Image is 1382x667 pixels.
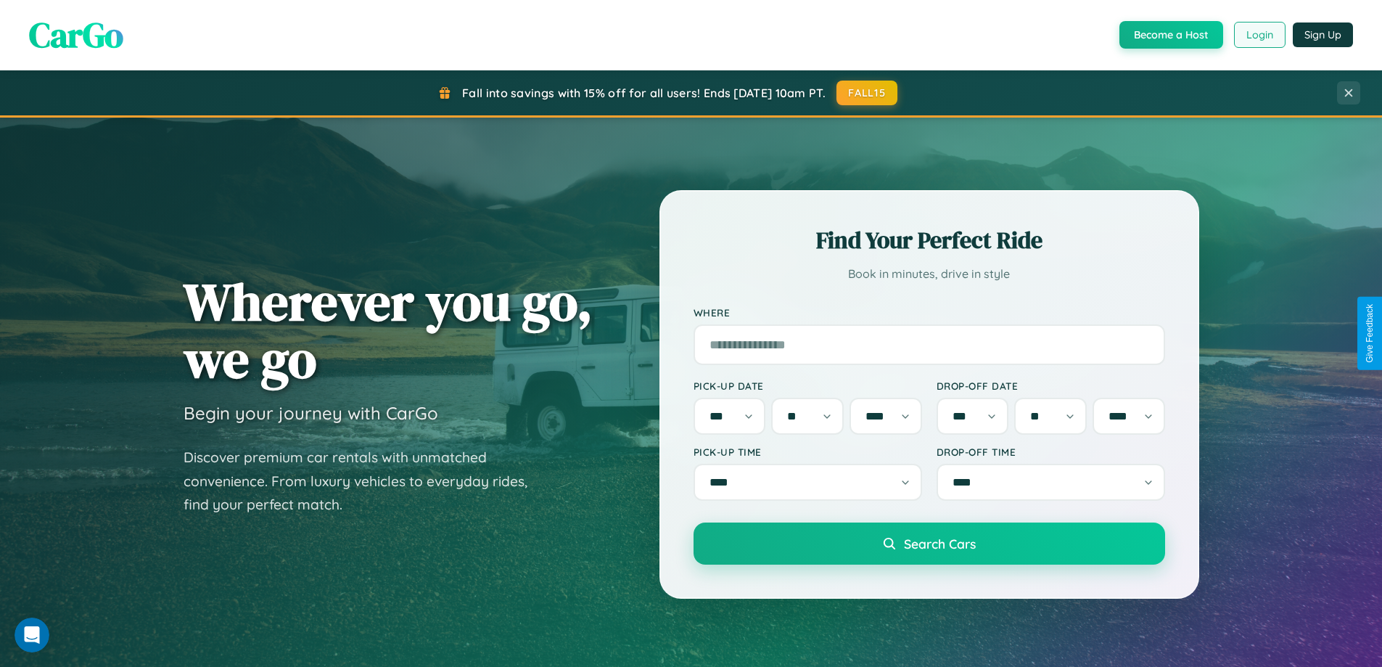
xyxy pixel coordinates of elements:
label: Drop-off Time [937,446,1165,458]
h2: Find Your Perfect Ride [694,224,1165,256]
p: Book in minutes, drive in style [694,263,1165,285]
span: Fall into savings with 15% off for all users! Ends [DATE] 10am PT. [462,86,826,100]
label: Drop-off Date [937,380,1165,392]
label: Pick-up Date [694,380,922,392]
button: Search Cars [694,523,1165,565]
h1: Wherever you go, we go [184,273,593,388]
button: FALL15 [836,81,897,105]
span: Search Cars [904,536,976,552]
button: Become a Host [1119,21,1223,49]
button: Login [1234,22,1286,48]
div: Give Feedback [1365,304,1375,363]
label: Where [694,306,1165,319]
p: Discover premium car rentals with unmatched convenience. From luxury vehicles to everyday rides, ... [184,446,546,517]
h3: Begin your journey with CarGo [184,402,438,424]
span: CarGo [29,11,123,59]
button: Sign Up [1293,22,1353,47]
label: Pick-up Time [694,446,922,458]
iframe: Intercom live chat [15,618,49,652]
